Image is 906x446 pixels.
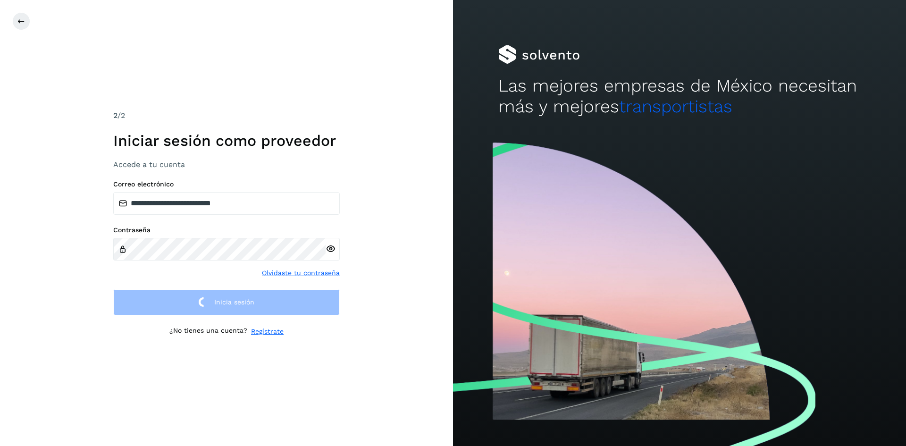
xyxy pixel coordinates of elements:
h3: Accede a tu cuenta [113,160,340,169]
h1: Iniciar sesión como proveedor [113,132,340,150]
label: Contraseña [113,226,340,234]
a: Regístrate [251,327,284,337]
button: Inicia sesión [113,289,340,315]
div: /2 [113,110,340,121]
span: 2 [113,111,117,120]
p: ¿No tienes una cuenta? [169,327,247,337]
span: Inicia sesión [214,299,254,305]
h2: Las mejores empresas de México necesitan más y mejores [498,76,861,118]
label: Correo electrónico [113,180,340,188]
a: Olvidaste tu contraseña [262,268,340,278]
span: transportistas [619,96,732,117]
